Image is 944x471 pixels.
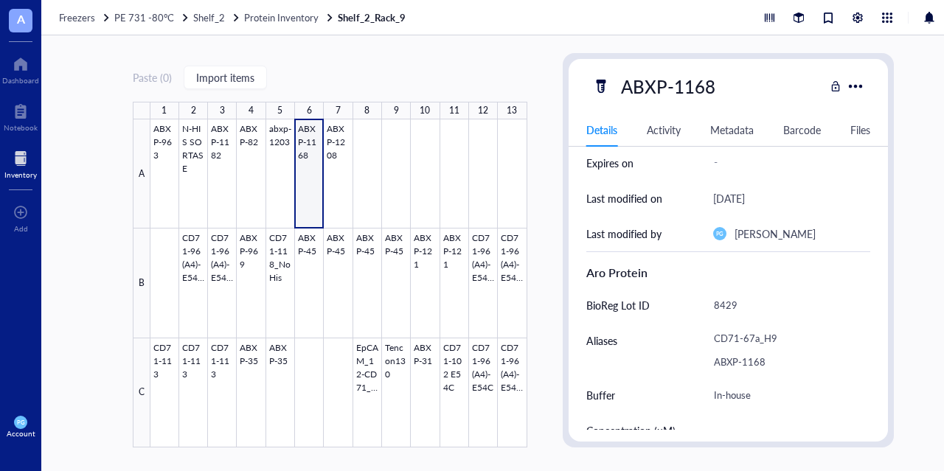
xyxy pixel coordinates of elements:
[707,323,865,377] div: CD71-67a_H9 ABXP-1168
[14,224,28,233] div: Add
[716,230,723,237] span: PG
[4,123,38,132] div: Notebook
[586,332,617,349] div: Aliases
[307,102,312,119] div: 6
[17,10,25,28] span: A
[133,66,172,89] button: Paste (0)
[2,52,39,85] a: Dashboard
[586,190,662,206] div: Last modified on
[114,11,190,24] a: PE 731 -80°C
[586,122,617,138] div: Details
[707,380,865,411] div: In-house
[507,102,517,119] div: 13
[133,228,150,338] div: B
[707,415,865,446] div: -
[244,10,319,24] span: Protein Inventory
[586,264,871,282] div: Aro Protein
[586,155,634,171] div: Expires on
[17,419,24,425] span: PG
[850,122,870,138] div: Files
[4,100,38,132] a: Notebook
[586,387,615,403] div: Buffer
[59,10,95,24] span: Freezers
[196,71,254,83] span: Import items
[586,226,662,242] div: Last modified by
[783,122,821,138] div: Barcode
[707,290,865,321] div: 8429
[114,10,174,24] span: PE 731 -80°C
[249,102,254,119] div: 4
[2,76,39,85] div: Dashboard
[364,102,369,119] div: 8
[710,122,754,138] div: Metadata
[735,225,816,243] div: [PERSON_NAME]
[614,71,722,102] div: ABXP-1168
[220,102,225,119] div: 3
[191,102,196,119] div: 2
[133,338,150,447] div: C
[478,102,488,119] div: 12
[7,429,35,438] div: Account
[277,102,282,119] div: 5
[338,11,408,24] a: Shelf_2_Rack_9
[193,10,225,24] span: Shelf_2
[420,102,430,119] div: 10
[59,11,111,24] a: Freezers
[162,102,167,119] div: 1
[647,122,681,138] div: Activity
[586,422,676,439] div: Concentration (uM)
[336,102,341,119] div: 7
[133,119,150,228] div: A
[586,297,650,313] div: BioReg Lot ID
[4,147,37,179] a: Inventory
[713,189,745,207] div: [DATE]
[449,102,459,119] div: 11
[184,66,267,89] button: Import items
[394,102,399,119] div: 9
[707,150,865,176] div: -
[4,170,37,179] div: Inventory
[193,11,335,24] a: Shelf_2Protein Inventory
